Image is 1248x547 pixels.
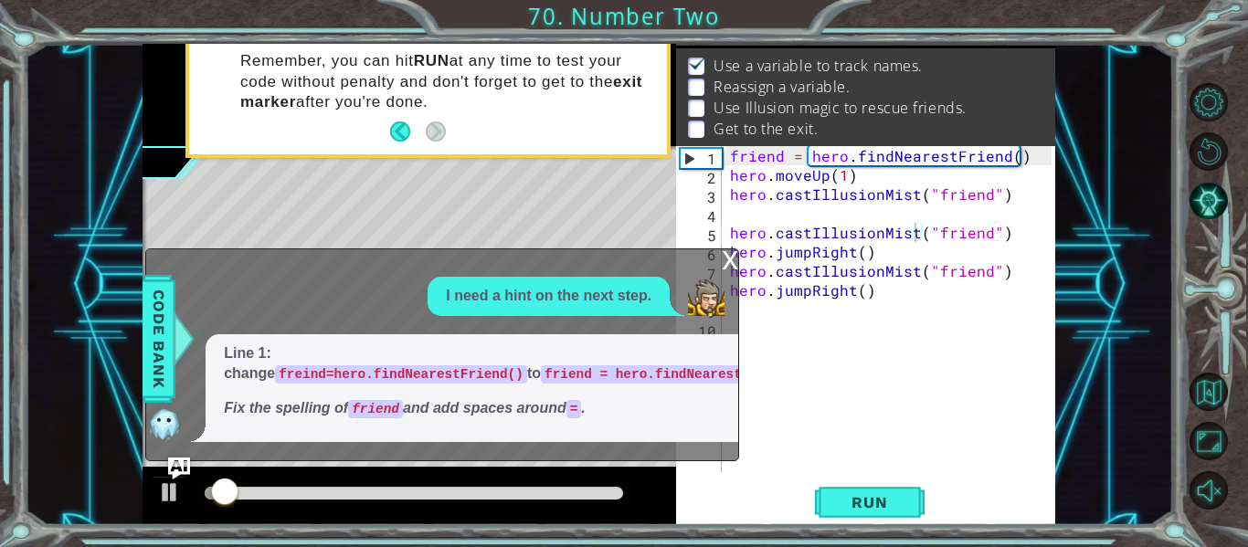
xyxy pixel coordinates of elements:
[680,187,722,206] div: 3
[722,249,738,268] div: x
[681,149,722,168] div: 1
[146,405,183,442] img: AI
[714,98,966,118] p: Use Illusion magic to rescue friends.
[833,493,905,511] span: Run
[240,51,654,111] p: Remember, you can hit at any time to test your code without penalty and don't forget to get to th...
[680,168,722,187] div: 2
[240,73,642,110] strong: exit marker
[168,458,190,479] button: Ask AI
[688,279,724,316] img: Player
[680,206,722,226] div: 4
[541,365,809,384] code: friend = hero.findNearestFriend()
[1192,367,1248,416] a: Back to Map
[390,121,426,142] button: Back
[414,52,449,69] strong: RUN
[566,400,582,418] code: =
[275,365,527,384] code: freind=hero.findNearestFriend()
[144,283,174,394] span: Code Bank
[348,400,403,418] code: friend
[1190,83,1228,121] button: Level Options
[152,476,188,513] button: Ctrl + P: Play
[815,484,925,521] button: Shift+Enter: Run current code.
[714,77,850,97] p: Reassign a variable.
[1190,422,1228,460] button: Maximize Browser
[688,56,706,70] img: Check mark for checkbox
[714,56,923,76] p: Use а variable to track names.
[1190,471,1228,510] button: Unmute
[224,343,809,385] p: Line 1: change to
[680,226,722,245] div: 5
[224,400,586,416] em: Fix the spelling of and add spaces around .
[680,245,722,264] div: 6
[446,286,651,307] p: I need a hint on the next step.
[1190,182,1228,220] button: AI Hint
[714,119,818,139] p: Get to the exit.
[1190,373,1228,411] button: Back to Map
[426,121,446,142] button: Next
[1190,132,1228,171] button: Restart Level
